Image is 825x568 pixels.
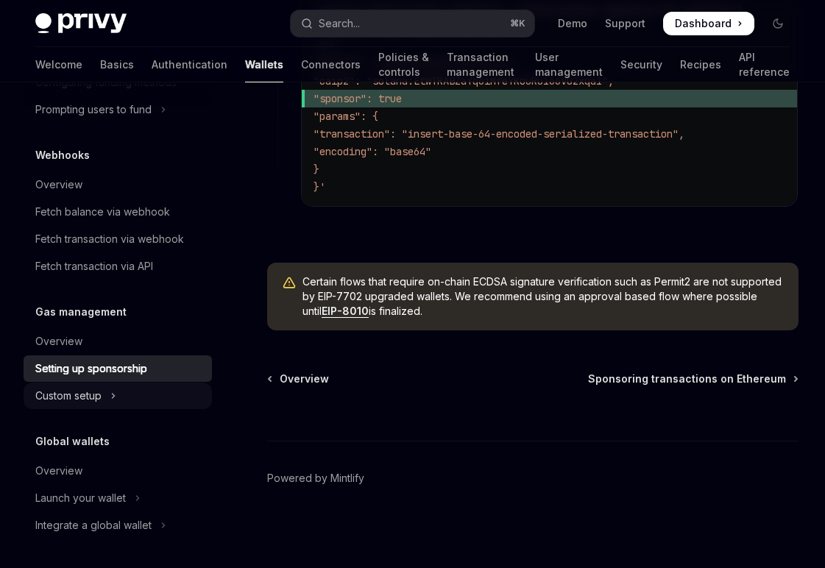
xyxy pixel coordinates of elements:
[35,433,110,450] h5: Global wallets
[447,47,517,82] a: Transaction management
[24,512,212,539] button: Toggle Integrate a global wallet section
[314,163,319,176] span: }
[322,305,369,318] a: EIP-8010
[588,372,797,386] a: Sponsoring transactions on Ethereum
[35,101,152,118] div: Prompting users to fund
[319,15,360,32] div: Search...
[588,372,786,386] span: Sponsoring transactions on Ethereum
[675,16,732,31] span: Dashboard
[314,180,325,194] span: }'
[267,471,364,486] a: Powered by Mintlify
[24,328,212,355] a: Overview
[35,303,127,321] h5: Gas management
[152,47,227,82] a: Authentication
[24,485,212,511] button: Toggle Launch your wallet section
[680,47,721,82] a: Recipes
[24,355,212,382] a: Setting up sponsorship
[314,127,684,141] span: "transaction": "insert-base-64-encoded-serialized-transaction",
[100,47,134,82] a: Basics
[314,145,431,158] span: "encoding": "base64"
[35,230,184,248] div: Fetch transaction via webhook
[35,258,153,275] div: Fetch transaction via API
[282,276,297,291] svg: Warning
[24,383,212,409] button: Toggle Custom setup section
[35,360,147,377] div: Setting up sponsorship
[535,47,603,82] a: User management
[245,47,283,82] a: Wallets
[24,458,212,484] a: Overview
[35,176,82,194] div: Overview
[35,47,82,82] a: Welcome
[24,171,212,198] a: Overview
[314,110,378,123] span: "params": {
[302,274,784,319] span: Certain flows that require on-chain ECDSA signature verification such as Permit2 are not supporte...
[24,96,212,123] button: Toggle Prompting users to fund section
[605,16,645,31] a: Support
[558,16,587,31] a: Demo
[301,47,361,82] a: Connectors
[739,47,790,82] a: API reference
[35,146,90,164] h5: Webhooks
[35,462,82,480] div: Overview
[314,74,614,88] span: "caip2": "solana:EtWTRABZaYq6iMfeYKouRu166VU2xqa1",
[35,516,152,534] div: Integrate a global wallet
[35,489,126,507] div: Launch your wallet
[766,12,790,35] button: Toggle dark mode
[510,18,525,29] span: ⌘ K
[35,203,170,221] div: Fetch balance via webhook
[663,12,754,35] a: Dashboard
[24,199,212,225] a: Fetch balance via webhook
[620,47,662,82] a: Security
[35,387,102,405] div: Custom setup
[378,47,429,82] a: Policies & controls
[314,92,402,105] span: "sponsor": true
[35,13,127,34] img: dark logo
[35,333,82,350] div: Overview
[291,10,534,37] button: Open search
[24,226,212,252] a: Fetch transaction via webhook
[280,372,329,386] span: Overview
[269,372,329,386] a: Overview
[24,253,212,280] a: Fetch transaction via API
